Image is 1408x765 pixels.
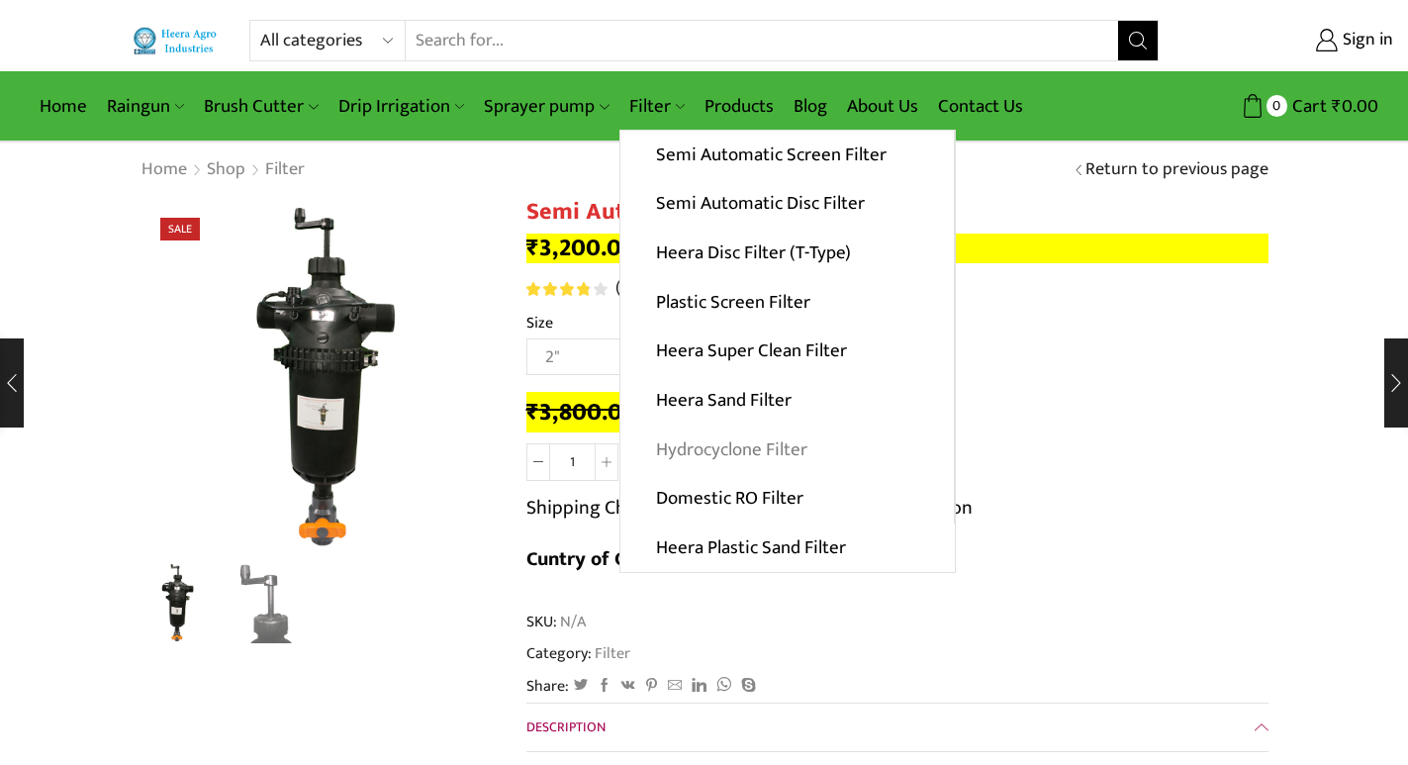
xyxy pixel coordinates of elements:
a: Home [30,83,97,130]
li: 1 / 2 [136,564,218,643]
a: Heera Disc Filter (T-Type) [620,229,954,278]
span: ₹ [1332,91,1342,122]
label: Size [526,312,553,335]
img: Semi Automatic Screen Filter [136,561,218,643]
span: 12 [526,282,610,296]
span: Category: [526,642,630,665]
nav: Breadcrumb [141,157,306,183]
span: ₹ [526,228,539,268]
bdi: 3,800.00 [526,392,637,432]
a: Hydrocyclone Filter [620,425,954,474]
span: Sale [160,218,200,240]
p: – [526,234,1268,263]
a: Heera Super Clean Filter [620,327,954,376]
a: Sign in [1188,23,1393,58]
a: Return to previous page [1085,157,1268,183]
a: Semi Automatic Disc Filter [620,179,954,229]
a: Contact Us [928,83,1033,130]
input: Product quantity [550,443,595,481]
a: Blog [784,83,837,130]
span: Rated out of 5 based on customer ratings [526,282,590,296]
a: Shop [206,157,246,183]
a: Home [141,157,188,183]
span: Share: [526,675,569,698]
a: Description [526,704,1268,751]
a: Semi Automatic Screen Filter [620,131,954,180]
li: 2 / 2 [227,564,309,643]
a: Brush Cutter [194,83,328,130]
a: Domestic RO Filter [620,474,954,524]
a: Filter [264,157,306,183]
button: Search button [1118,21,1158,60]
span: Description [526,716,606,738]
b: Cuntry of Origin [GEOGRAPHIC_DATA] [526,542,857,576]
a: (12customer reviews) [615,276,773,302]
span: Sign in [1338,28,1393,53]
a: Heera Plastic Sand Filter [620,524,955,573]
span: Cart [1287,93,1327,120]
bdi: 0.00 [1332,91,1378,122]
a: 0 Cart ₹0.00 [1178,88,1378,125]
a: Sprayer pump [474,83,618,130]
a: 2 [227,564,309,646]
span: 0 [1267,95,1287,116]
a: About Us [837,83,928,130]
h1: Semi Automatic Screen Filter [526,198,1268,227]
a: Products [695,83,784,130]
div: Rated 3.92 out of 5 [526,282,607,296]
a: Plastic Screen Filter [620,277,954,327]
a: Raingun [97,83,194,130]
a: Heera Sand Filter [620,376,954,426]
span: SKU: [526,611,1268,633]
a: Drip Irrigation [329,83,474,130]
div: 1 / 2 [141,198,497,554]
a: Filter [592,640,630,666]
a: Filter [619,83,695,130]
bdi: 3,200.00 [526,228,636,268]
span: N/A [557,611,586,633]
p: Shipping Charges are extra, Depends on your Location [526,492,973,524]
span: ₹ [526,392,539,432]
input: Search for... [406,21,1117,60]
